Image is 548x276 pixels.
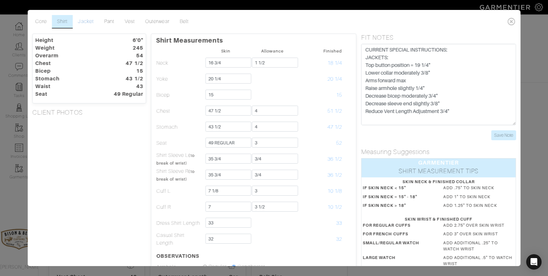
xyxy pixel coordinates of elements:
[109,52,148,60] dt: 54
[99,15,119,28] a: Pant
[221,49,230,53] small: Skin
[438,185,519,191] dd: ADD .75" TO SKIN NECK
[323,49,342,53] small: Finished
[30,67,109,75] dt: Bicep
[526,254,542,270] div: Open Intercom Messenger
[358,185,438,193] dt: IF SKIN NECK < 15"
[109,37,148,44] dt: 6'0"
[361,158,516,167] div: GARMENTIER
[30,44,109,52] dt: Weight
[358,202,438,211] dt: IF SKIN NECK > 18"
[156,183,202,199] td: Cuff L
[336,92,342,98] span: 15
[237,263,265,271] label: Ganghester
[209,263,227,271] label: Regular
[358,255,438,269] dt: LARGE WATCH
[109,90,148,98] dt: 49 Regular
[327,156,342,162] span: 36 1/2
[109,44,148,52] dt: 245
[491,130,516,140] input: Save Note
[336,220,342,226] span: 33
[327,76,342,82] span: 20 1/4
[156,87,202,103] td: Bicep
[363,179,514,185] div: SKIN NECK & FINISHED COLLAR
[156,119,202,135] td: Stomach
[156,167,202,183] td: Shirt Sleeve R
[438,231,519,237] dd: ADD 3" OVER SKIN WRIST
[30,90,109,98] dt: Seat
[156,199,202,215] td: Cuff R
[73,15,99,28] a: Jacket
[156,71,202,87] td: Yoke
[327,124,342,130] span: 47 1/2
[261,49,283,53] small: Allowance
[336,140,342,146] span: 52
[32,109,146,116] h5: CLIENT PHOTOS
[363,216,514,222] div: SKIN WRIST & FINISHED CUFF
[156,135,202,151] td: Seat
[156,55,202,71] td: Neck
[30,83,109,90] dt: Waist
[109,75,148,83] dt: 43 1/2
[327,172,342,178] span: 36 1/2
[156,151,202,167] td: Shirt Sleeve L
[358,231,438,239] dt: FOR FRENCH CUFFS
[30,37,109,44] dt: Height
[30,15,52,28] a: Core
[438,202,519,208] dd: ADD 1.25" TO SKIN NECK
[174,15,194,28] a: Belt
[156,103,202,119] td: Chest
[438,194,519,200] dd: ADD 1" TO SKIN NECK
[52,15,73,28] a: Shirt
[156,215,202,231] td: Dress Shirt Length
[358,240,438,255] dt: SMALL/REGULAR WATCH
[361,167,516,177] div: SHIRT MEASUREMENT TIPS
[30,52,109,60] dt: Overarm
[156,247,202,263] th: OBSERVATIONS
[327,108,342,114] span: 51 1/2
[438,240,519,252] dd: ADD ADDITIONAL .25" TO WATCH WRIST
[438,255,519,267] dd: ADD ADDITIONAL .5" TO WATCH WRIST
[361,148,516,156] h5: Measuring Suggestions
[109,83,148,90] dt: 43
[358,222,438,231] dt: FOR REGULAR CUFFS
[156,263,202,272] td: Armhole
[30,60,109,67] dt: Chest
[156,231,202,247] td: Casual Shirt Length
[438,222,519,228] dd: ADD 2.75" OVER SKIN WRIST
[361,34,516,41] h5: FIT NOTES
[156,34,351,44] p: Shirt Measurements
[336,236,342,242] span: 32
[327,60,342,66] span: 18 1/4
[327,204,342,210] span: 10 1/2
[30,75,109,83] dt: Stomach
[140,15,174,28] a: Outerwear
[327,188,342,194] span: 10 1/8
[109,67,148,75] dt: 15
[119,15,140,28] a: Vest
[361,44,516,125] textarea: CURRENT SPECIAL INSTRUCTIONS: JACKETS: Top button position = 19 1/4" Lower collar moderately 3/8"...
[358,194,438,202] dt: IF SKIN NECK = 15" - 18"
[109,60,148,67] dt: 47 1/2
